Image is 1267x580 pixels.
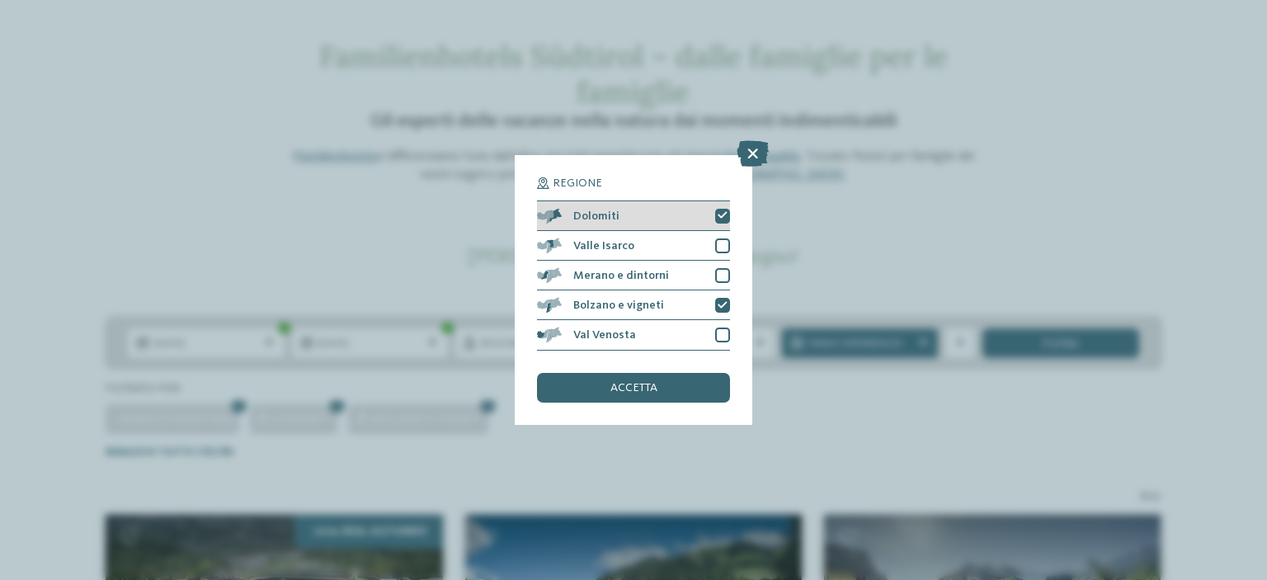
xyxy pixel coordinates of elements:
[610,382,657,394] span: accetta
[573,299,664,311] span: Bolzano e vigneti
[573,210,619,222] span: Dolomiti
[573,329,636,341] span: Val Venosta
[573,270,669,281] span: Merano e dintorni
[553,177,602,189] span: Regione
[573,240,634,252] span: Valle Isarco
